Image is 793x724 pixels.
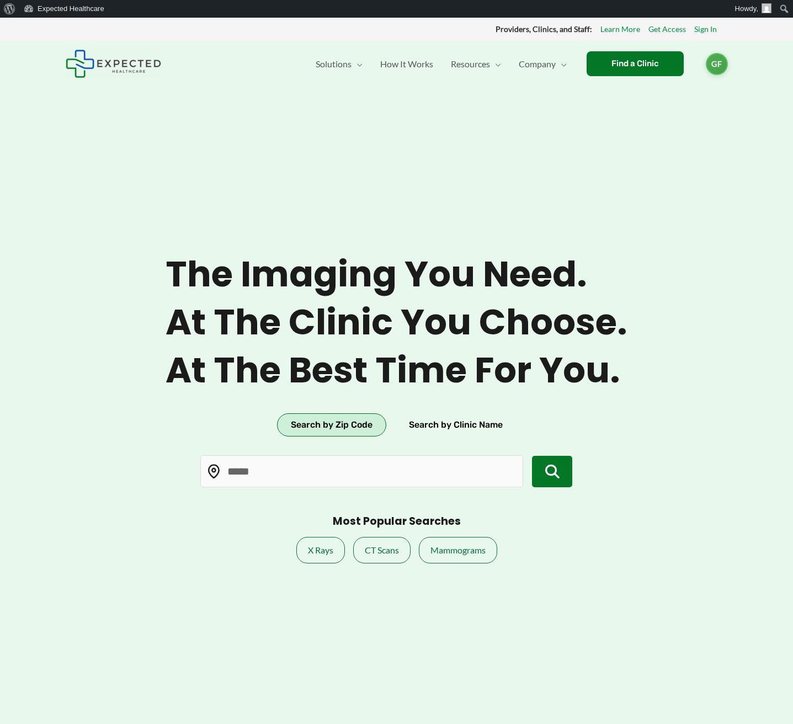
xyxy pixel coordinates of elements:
[166,253,627,296] span: The imaging you need.
[451,45,490,83] span: Resources
[307,45,576,83] nav: Primary Site Navigation
[706,53,728,75] a: GF
[296,537,345,563] a: X Rays
[648,22,686,36] a: Get Access
[371,45,442,83] a: How It Works
[694,22,717,36] a: Sign In
[496,24,592,34] strong: Providers, Clinics, and Staff:
[519,45,556,83] span: Company
[352,45,363,83] span: Menu Toggle
[166,349,627,392] span: At the best time for you.
[556,45,567,83] span: Menu Toggle
[353,537,411,563] a: CT Scans
[316,45,352,83] span: Solutions
[333,515,461,529] h3: Most Popular Searches
[419,537,497,563] a: Mammograms
[395,413,517,436] button: Search by Clinic Name
[307,45,371,83] a: SolutionsMenu Toggle
[380,45,433,83] span: How It Works
[587,51,684,76] a: Find a Clinic
[490,45,501,83] span: Menu Toggle
[600,22,640,36] a: Learn More
[277,413,386,436] button: Search by Zip Code
[442,45,510,83] a: ResourcesMenu Toggle
[166,301,627,344] span: At the clinic you choose.
[66,50,161,78] img: Expected Healthcare Logo - side, dark font, small
[207,465,221,479] img: Location pin
[510,45,576,83] a: CompanyMenu Toggle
